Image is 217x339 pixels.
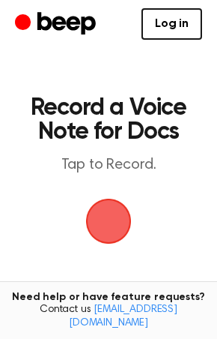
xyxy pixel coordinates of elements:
h1: Record a Voice Note for Docs [27,96,190,144]
p: Tap to Record. [27,156,190,175]
img: Beep Logo [86,199,131,244]
a: Beep [15,10,100,39]
a: [EMAIL_ADDRESS][DOMAIN_NAME] [69,304,177,328]
a: Log in [141,8,202,40]
span: Contact us [9,304,208,330]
